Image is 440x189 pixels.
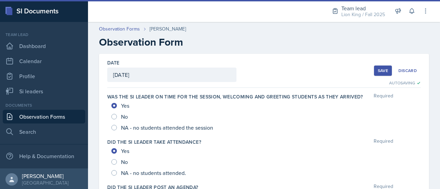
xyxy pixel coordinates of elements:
div: Discard [398,68,417,73]
div: [GEOGRAPHIC_DATA] [22,179,68,186]
span: No [121,158,128,165]
div: [PERSON_NAME] [150,25,186,33]
div: [PERSON_NAME] [22,173,68,179]
div: Team lead [3,32,85,38]
label: Did the SI Leader take attendance? [107,139,201,145]
div: Team lead [341,4,385,12]
a: Observation Forms [3,110,85,123]
span: NA - no students attended. [121,169,186,176]
span: Yes [121,147,129,154]
h2: Observation Form [99,36,429,48]
div: Save [378,68,388,73]
a: Calendar [3,54,85,68]
div: Help & Documentation [3,149,85,163]
span: NA - no students attended the session [121,124,213,131]
a: Si leaders [3,84,85,98]
a: Observation Forms [99,25,140,33]
label: Date [107,59,119,66]
span: Required [374,139,393,145]
span: No [121,113,128,120]
label: Was the SI Leader on time for the session, welcoming and greeting students as they arrived? [107,93,363,100]
span: Required [374,93,393,100]
button: Save [374,66,392,76]
a: Profile [3,69,85,83]
a: Dashboard [3,39,85,53]
div: Lion King / Fall 2025 [341,11,385,18]
div: Autosaving [389,80,421,86]
span: Yes [121,102,129,109]
button: Discard [395,66,421,76]
div: Documents [3,102,85,108]
a: Search [3,125,85,139]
